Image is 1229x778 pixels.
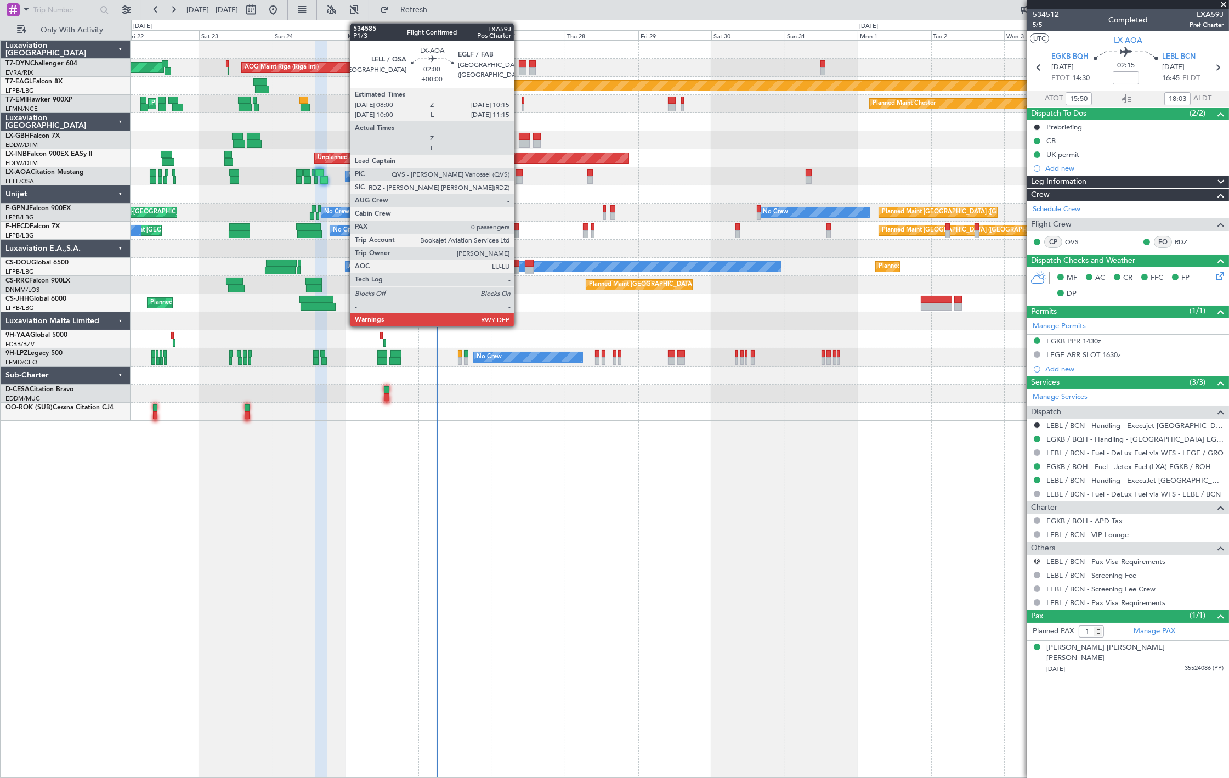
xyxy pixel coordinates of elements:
[273,30,346,40] div: Sun 24
[1031,176,1086,188] span: Leg Information
[1046,557,1165,566] a: LEBL / BCN - Pax Visa Requirements
[5,286,39,294] a: DNMM/LOS
[348,168,399,184] div: No Crew Sabadell
[1046,350,1121,359] div: LEGE ARR SLOT 1630z
[5,304,34,312] a: LFPB/LBG
[5,141,38,149] a: EDLW/DTM
[5,386,73,393] a: D-CESACitation Bravo
[882,222,1055,239] div: Planned Maint [GEOGRAPHIC_DATA] ([GEOGRAPHIC_DATA])
[1117,60,1135,71] span: 02:15
[1046,476,1224,485] a: LEBL / BCN - Handling - ExecuJet [GEOGRAPHIC_DATA] [PERSON_NAME]/BCN
[1164,92,1191,105] input: --:--
[5,404,114,411] a: OO-ROK (SUB)Cessna Citation CJ4
[5,133,60,139] a: LX-GBHFalcon 7X
[1045,93,1063,104] span: ATOT
[589,277,762,293] div: Planned Maint [GEOGRAPHIC_DATA] ([GEOGRAPHIC_DATA])
[858,30,931,40] div: Mon 1
[5,87,34,95] a: LFPB/LBG
[1067,289,1077,300] span: DP
[1046,642,1224,664] div: [PERSON_NAME] [PERSON_NAME] [PERSON_NAME]
[1151,273,1163,284] span: FFC
[5,205,71,212] a: F-GPNJFalcon 900EX
[5,60,30,67] span: T7-DYN
[638,30,711,40] div: Fri 29
[1154,236,1172,248] div: FO
[1051,62,1074,73] span: [DATE]
[1095,273,1105,284] span: AC
[422,258,447,275] div: No Crew
[5,97,72,103] a: T7-EMIHawker 900XP
[1123,273,1132,284] span: CR
[5,159,38,167] a: EDLW/DTM
[1033,20,1059,30] span: 5/5
[5,223,60,230] a: F-HECDFalcon 7X
[5,69,33,77] a: EVRA/RIX
[186,5,238,15] span: [DATE] - [DATE]
[763,204,788,221] div: No Crew
[1108,15,1148,26] div: Completed
[1034,558,1040,565] button: R
[375,1,440,19] button: Refresh
[1046,530,1129,539] a: LEBL / BCN - VIP Lounge
[5,394,40,403] a: EDDM/MUC
[1031,376,1060,389] span: Services
[1190,376,1205,388] span: (3/3)
[1046,665,1065,673] span: [DATE]
[5,296,66,302] a: CS-JHHGlobal 6000
[1162,62,1185,73] span: [DATE]
[1033,321,1086,332] a: Manage Permits
[1046,516,1123,526] a: EGKB / BQH - APD Tax
[5,278,70,284] a: CS-RRCFalcon 900LX
[5,205,29,212] span: F-GPNJ
[5,340,35,348] a: FCBB/BZV
[1046,136,1056,145] div: CB
[1051,73,1069,84] span: ETOT
[1031,406,1061,419] span: Dispatch
[1033,9,1059,20] span: 534512
[1031,306,1057,318] span: Permits
[5,296,29,302] span: CS-JHH
[245,59,319,76] div: AOG Maint Riga (Riga Intl)
[151,95,214,112] div: Planned Maint Chester
[1067,273,1077,284] span: MF
[1182,73,1200,84] span: ELDT
[443,277,615,293] div: Planned Maint [GEOGRAPHIC_DATA] ([GEOGRAPHIC_DATA])
[1185,664,1224,673] span: 35524086 (PP)
[5,386,30,393] span: D-CESA
[1044,236,1062,248] div: CP
[1072,73,1090,84] span: 14:30
[1162,52,1196,63] span: LEBL BCN
[133,22,152,31] div: [DATE]
[324,204,349,221] div: No Crew
[5,169,84,176] a: LX-AOACitation Mustang
[1046,584,1156,594] a: LEBL / BCN - Screening Fee Crew
[1046,462,1211,471] a: EGKB / BQH - Fuel - Jetex Fuel (LXA) EGKB / BQH
[711,30,784,40] div: Sat 30
[1046,421,1224,430] a: LEBL / BCN - Handling - Execujet [GEOGRAPHIC_DATA] [PERSON_NAME] / GRO
[5,151,92,157] a: LX-INBFalcon 900EX EASy II
[873,95,936,112] div: Planned Maint Chester
[443,258,615,275] div: Planned Maint [GEOGRAPHIC_DATA] ([GEOGRAPHIC_DATA])
[5,358,37,367] a: LFMD/CEQ
[1033,204,1080,215] a: Schedule Crew
[1046,336,1101,346] div: EGKB PPR 1430z
[1031,108,1086,120] span: Dispatch To-Dos
[150,295,323,311] div: Planned Maint [GEOGRAPHIC_DATA] ([GEOGRAPHIC_DATA])
[446,132,568,148] div: Planned Maint Nice ([GEOGRAPHIC_DATA])
[1033,626,1074,637] label: Planned PAX
[1190,9,1224,20] span: LXA59J
[5,78,32,85] span: T7-EAGL
[126,30,199,40] div: Fri 22
[33,2,97,18] input: Trip Number
[1046,571,1136,580] a: LEBL / BCN - Screening Fee
[1190,610,1205,621] span: (1/1)
[1031,189,1050,201] span: Crew
[5,268,34,276] a: LFPB/LBG
[5,177,34,185] a: LELL/QSA
[5,232,34,240] a: LFPB/LBG
[391,6,437,14] span: Refresh
[12,21,119,39] button: Only With Activity
[1190,20,1224,30] span: Pref Charter
[5,404,53,411] span: OO-ROK (SUB)
[1114,35,1142,46] span: LX-AOA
